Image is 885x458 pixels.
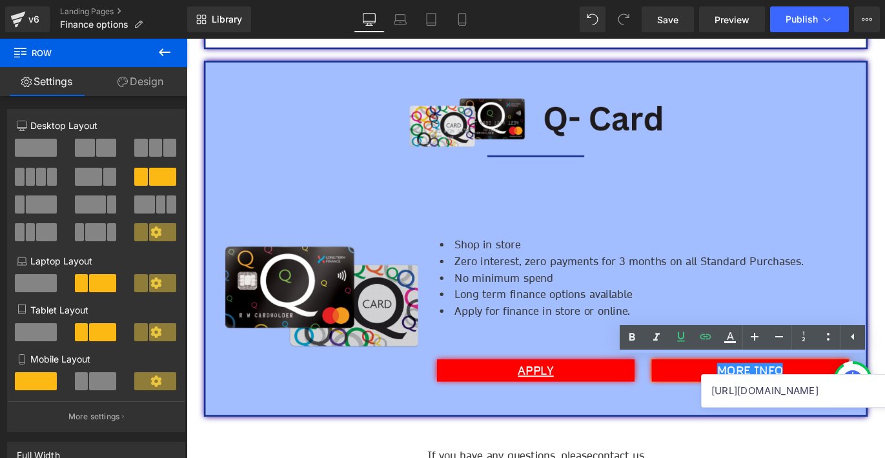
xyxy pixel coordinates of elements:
li: Apply for finance in store or online. [283,295,737,314]
a: Landing Pages [60,6,187,17]
a: MORE INFO [593,363,667,379]
p: Laptop Layout [17,254,176,268]
a: v6 [5,6,50,32]
a: APPLY [371,363,411,379]
button: Redo [611,6,636,32]
a: Mobile [447,6,478,32]
a: Desktop [354,6,385,32]
a: Laptop [385,6,416,32]
p: Mobile Layout [17,352,176,366]
span: Publish [786,14,818,25]
div: v6 [26,11,42,28]
button: More settings [8,401,185,432]
button: More [854,6,880,32]
button: Publish [770,6,849,32]
a: Preview [699,6,765,32]
span: Preview [715,13,749,26]
span: Library [212,14,242,25]
p: Desktop Layout [17,119,176,132]
a: New Library [187,6,251,32]
a: Tablet [416,6,447,32]
li: Shop in store [283,221,737,240]
li: No minimum spend [283,259,737,277]
a: Design [94,67,187,96]
li: Zero interest, zero payments for 3 months on all Standard Purchases. [283,240,737,259]
span: Finance options [60,19,128,30]
p: More settings [68,411,120,423]
span: Row [13,39,142,67]
span: Save [657,13,678,26]
p: Tablet Layout [17,303,176,317]
button: Undo [580,6,605,32]
li: Long term finance options available [283,277,737,295]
